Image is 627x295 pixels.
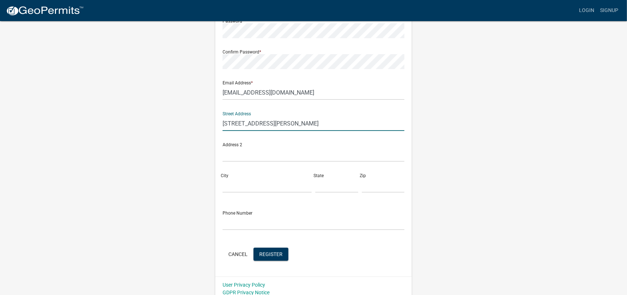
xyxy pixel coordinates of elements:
[576,4,597,17] a: Login
[253,248,288,261] button: Register
[597,4,621,17] a: Signup
[259,251,283,257] span: Register
[223,248,253,261] button: Cancel
[223,282,265,288] a: User Privacy Policy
